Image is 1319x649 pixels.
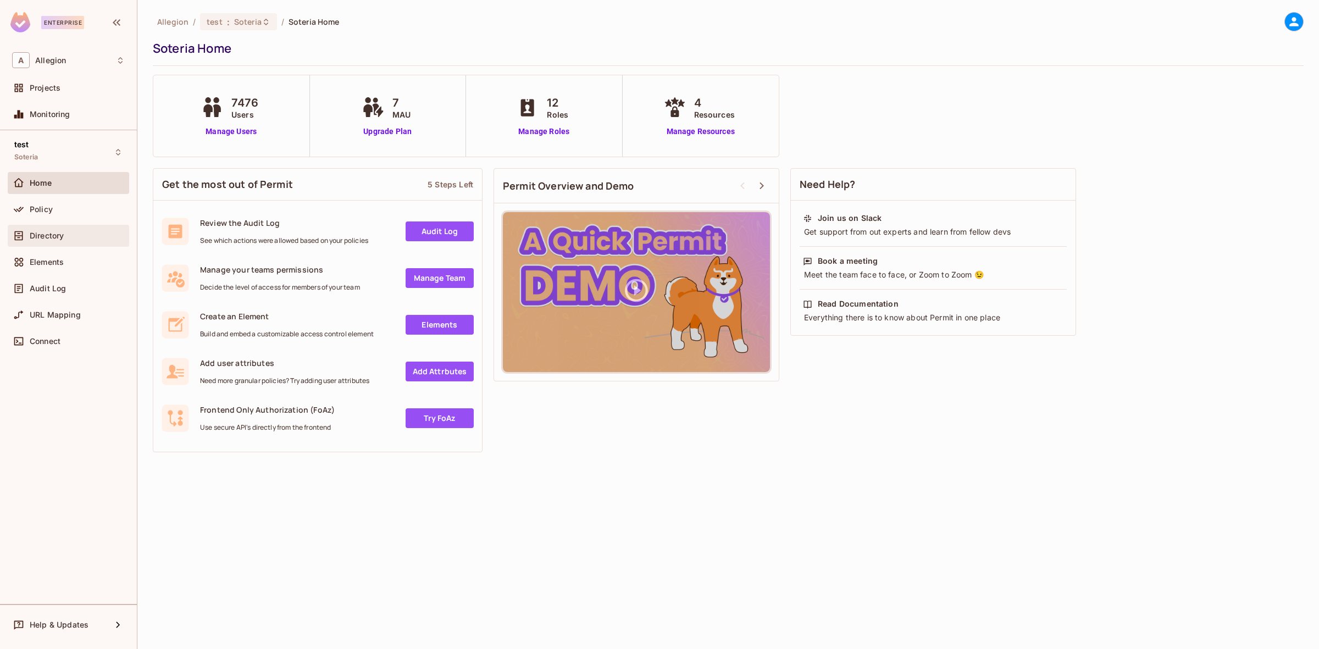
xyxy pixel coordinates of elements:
[30,284,66,293] span: Audit Log
[406,268,474,288] a: Manage Team
[30,258,64,267] span: Elements
[41,16,84,29] div: Enterprise
[803,226,1063,237] div: Get support from out experts and learn from fellow devs
[406,408,474,428] a: Try FoAz
[198,126,264,137] a: Manage Users
[30,84,60,92] span: Projects
[200,376,369,385] span: Need more granular policies? Try adding user attributes
[200,330,374,339] span: Build and embed a customizable access control element
[234,16,262,27] span: Soteria
[30,179,52,187] span: Home
[359,126,416,137] a: Upgrade Plan
[406,221,474,241] a: Audit Log
[30,231,64,240] span: Directory
[200,236,368,245] span: See which actions were allowed based on your policies
[153,40,1298,57] div: Soteria Home
[207,16,223,27] span: test
[162,177,293,191] span: Get the most out of Permit
[818,256,878,267] div: Book a meeting
[818,298,899,309] div: Read Documentation
[35,56,66,65] span: Workspace: Allegion
[428,179,473,190] div: 5 Steps Left
[231,109,259,120] span: Users
[803,269,1063,280] div: Meet the team face to face, or Zoom to Zoom 😉
[10,12,30,32] img: SReyMgAAAABJRU5ErkJggg==
[14,153,38,162] span: Soteria
[14,140,29,149] span: test
[818,213,882,224] div: Join us on Slack
[200,404,335,415] span: Frontend Only Authorization (FoAz)
[200,264,360,275] span: Manage your teams permissions
[392,109,411,120] span: MAU
[547,109,568,120] span: Roles
[30,337,60,346] span: Connect
[30,205,53,214] span: Policy
[514,126,574,137] a: Manage Roles
[30,620,88,629] span: Help & Updates
[289,16,340,27] span: Soteria Home
[406,315,474,335] a: Elements
[503,179,634,193] span: Permit Overview and Demo
[694,109,735,120] span: Resources
[30,310,81,319] span: URL Mapping
[200,423,335,432] span: Use secure API's directly from the frontend
[392,95,411,111] span: 7
[157,16,189,27] span: the active workspace
[281,16,284,27] li: /
[12,52,30,68] span: A
[200,311,374,321] span: Create an Element
[661,126,740,137] a: Manage Resources
[406,362,474,381] a: Add Attrbutes
[803,312,1063,323] div: Everything there is to know about Permit in one place
[226,18,230,26] span: :
[547,95,568,111] span: 12
[694,95,735,111] span: 4
[800,177,856,191] span: Need Help?
[200,283,360,292] span: Decide the level of access for members of your team
[200,358,369,368] span: Add user attributes
[193,16,196,27] li: /
[231,95,259,111] span: 7476
[30,110,70,119] span: Monitoring
[200,218,368,228] span: Review the Audit Log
